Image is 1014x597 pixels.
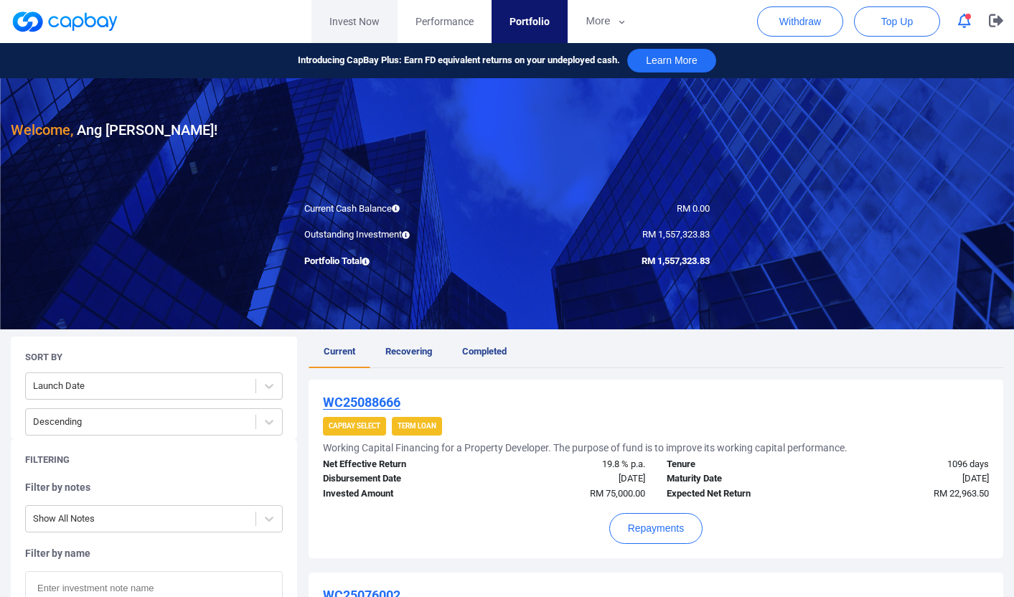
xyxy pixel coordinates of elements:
[642,229,710,240] span: RM 1,557,323.83
[25,481,283,494] h5: Filter by notes
[324,346,355,357] span: Current
[294,227,507,243] div: Outstanding Investment
[312,486,484,502] div: Invested Amount
[312,471,484,486] div: Disbursement Date
[294,254,507,269] div: Portfolio Total
[656,457,828,472] div: Tenure
[642,255,710,266] span: RM 1,557,323.83
[627,49,716,72] button: Learn More
[609,513,703,544] button: Repayments
[484,457,656,472] div: 19.8 % p.a.
[934,488,989,499] span: RM 22,963.50
[25,453,70,466] h5: Filtering
[827,457,1000,472] div: 1096 days
[294,202,507,217] div: Current Cash Balance
[11,118,217,141] h3: Ang [PERSON_NAME] !
[323,441,848,454] h5: Working Capital Financing for a Property Developer. The purpose of fund is to improve its working...
[11,121,73,138] span: Welcome,
[416,14,474,29] span: Performance
[881,14,913,29] span: Top Up
[757,6,843,37] button: Withdraw
[25,351,62,364] h5: Sort By
[398,422,436,430] strong: Term Loan
[329,422,380,430] strong: CapBay Select
[677,203,710,214] span: RM 0.00
[590,488,645,499] span: RM 75,000.00
[656,486,828,502] div: Expected Net Return
[385,346,432,357] span: Recovering
[462,346,507,357] span: Completed
[656,471,828,486] div: Maturity Date
[323,395,400,410] u: WC25088666
[827,471,1000,486] div: [DATE]
[484,471,656,486] div: [DATE]
[298,53,620,68] span: Introducing CapBay Plus: Earn FD equivalent returns on your undeployed cash.
[25,547,283,560] h5: Filter by name
[312,457,484,472] div: Net Effective Return
[854,6,940,37] button: Top Up
[510,14,550,29] span: Portfolio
